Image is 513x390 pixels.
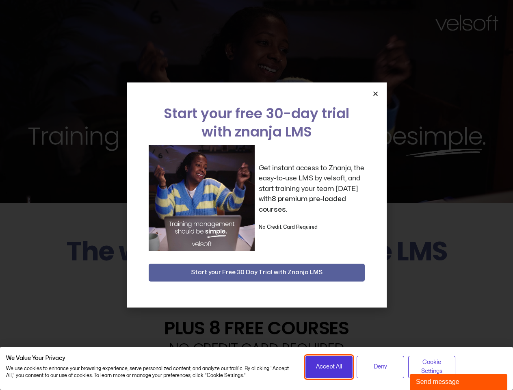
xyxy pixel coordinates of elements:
[6,355,293,362] h2: We Value Your Privacy
[191,268,323,277] span: Start your Free 30 Day Trial with Znanja LMS
[410,372,509,390] iframe: chat widget
[374,362,387,371] span: Deny
[408,356,456,378] button: Adjust cookie preferences
[149,264,365,282] button: Start your Free 30 Day Trial with Znanja LMS
[149,104,365,141] h2: Start your free 30-day trial with znanja LMS
[259,195,346,213] strong: 8 premium pre-loaded courses
[149,145,255,251] img: a woman sitting at her laptop dancing
[413,358,450,376] span: Cookie Settings
[357,356,404,378] button: Deny all cookies
[372,91,379,97] a: Close
[259,225,318,230] strong: No Credit Card Required
[259,163,365,215] p: Get instant access to Znanja, the easy-to-use LMS by velsoft, and start training your team [DATE]...
[6,365,293,379] p: We use cookies to enhance your browsing experience, serve personalized content, and analyze our t...
[316,362,342,371] span: Accept All
[305,356,353,378] button: Accept all cookies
